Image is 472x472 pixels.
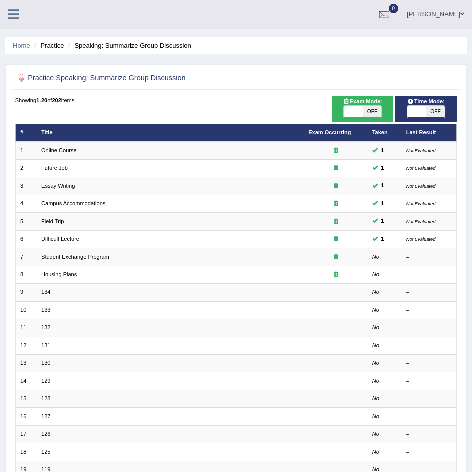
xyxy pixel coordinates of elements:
[406,271,452,279] div: –
[378,181,387,190] span: You can still take this question
[372,431,379,437] em: No
[15,372,37,390] td: 14
[308,129,351,135] a: Exam Occurring
[308,271,363,279] div: Exam occurring question
[15,72,289,85] h2: Practice Speaking: Summarize Group Discussion
[426,106,444,118] span: OFF
[406,236,436,242] small: Not Evaluated
[37,124,304,141] th: Title
[41,431,50,437] a: 126
[406,377,452,385] div: –
[332,96,394,122] div: Show exams occurring in exams
[339,97,385,106] span: Exam Mode:
[362,106,381,118] span: OFF
[32,41,64,50] li: Practice
[372,271,379,277] em: No
[308,235,363,243] div: Exam occurring question
[15,177,37,195] td: 3
[378,235,387,244] span: You can still take this question
[15,248,37,266] td: 7
[372,307,379,313] em: No
[15,390,37,407] td: 15
[15,319,37,337] td: 11
[378,199,387,208] span: You can still take this question
[372,324,379,330] em: No
[41,271,77,277] a: Housing Plans
[41,324,50,330] a: 132
[308,200,363,208] div: Exam occurring question
[406,288,452,296] div: –
[406,306,452,314] div: –
[372,449,379,455] em: No
[15,159,37,177] td: 2
[66,41,191,50] li: Speaking: Summarize Group Discussion
[41,360,50,366] a: 130
[41,413,50,419] a: 127
[308,253,363,261] div: Exam occurring question
[308,164,363,172] div: Exam occurring question
[15,443,37,461] td: 18
[378,146,387,155] span: You can still take this question
[406,430,452,438] div: –
[15,355,37,372] td: 13
[41,449,50,455] a: 125
[406,324,452,332] div: –
[378,217,387,226] span: You can still take this question
[401,124,457,141] th: Last Result
[372,395,379,401] em: No
[15,408,37,425] td: 16
[15,266,37,283] td: 8
[404,97,448,106] span: Time Mode:
[372,378,379,384] em: No
[15,230,37,248] td: 6
[41,183,75,189] a: Essay Writing
[41,342,50,348] a: 131
[308,218,363,226] div: Exam occurring question
[372,254,379,260] em: No
[15,337,37,354] td: 12
[308,147,363,155] div: Exam occurring question
[406,359,452,367] div: –
[378,164,387,173] span: You can still take this question
[308,182,363,190] div: Exam occurring question
[406,183,436,189] small: Not Evaluated
[15,96,457,104] div: Showing of items.
[372,360,379,366] em: No
[367,124,401,141] th: Taken
[406,165,436,171] small: Not Evaluated
[41,289,50,295] a: 134
[15,213,37,230] td: 5
[389,4,399,13] span: 0
[15,142,37,159] td: 1
[15,301,37,319] td: 10
[406,395,452,403] div: –
[15,195,37,212] td: 4
[15,284,37,301] td: 9
[406,148,436,153] small: Not Evaluated
[372,289,379,295] em: No
[13,42,30,49] a: Home
[406,342,452,350] div: –
[406,253,452,261] div: –
[41,218,64,224] a: Field Trip
[41,254,109,260] a: Student Exchange Program
[41,378,50,384] a: 129
[41,307,50,313] a: 133
[15,124,37,141] th: #
[41,147,77,153] a: Online Course
[15,425,37,443] td: 17
[372,342,379,348] em: No
[372,413,379,419] em: No
[406,201,436,206] small: Not Evaluated
[36,97,47,103] b: 1-20
[406,413,452,421] div: –
[406,448,452,456] div: –
[41,236,79,242] a: Difficult Lecture
[41,165,68,171] a: Future Job
[41,395,50,401] a: 128
[52,97,61,103] b: 202
[41,200,105,206] a: Campus Accommodations
[406,219,436,224] small: Not Evaluated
